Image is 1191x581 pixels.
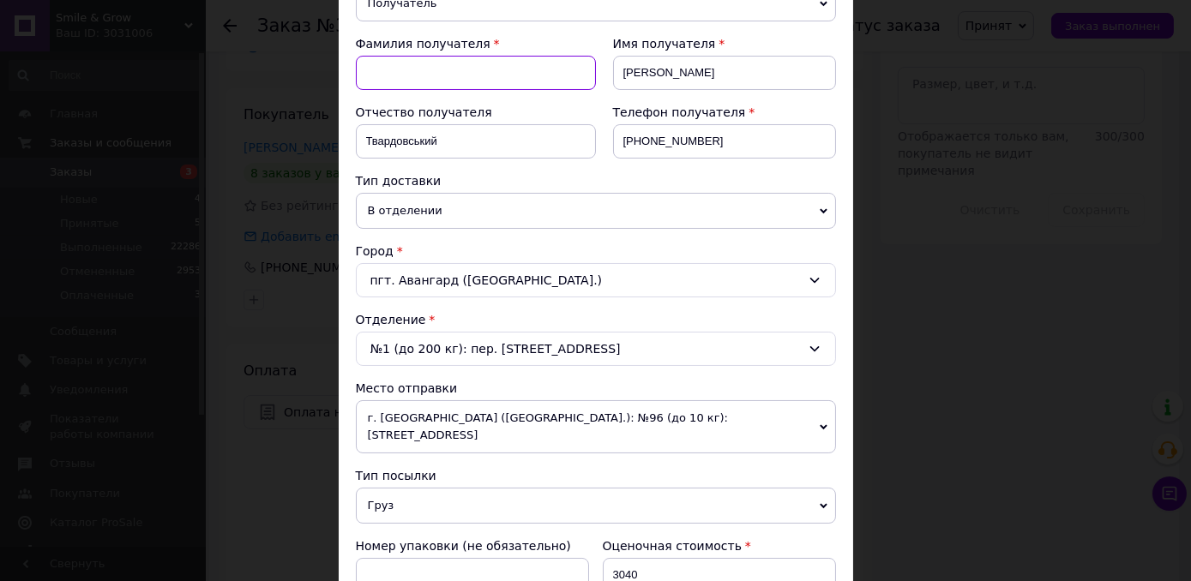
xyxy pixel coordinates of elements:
span: Телефон получателя [613,105,746,119]
span: Фамилия получателя [356,37,490,51]
span: Имя получателя [613,37,716,51]
span: Отчество получателя [356,105,492,119]
div: Оценочная стоимость [603,537,836,554]
span: г. [GEOGRAPHIC_DATA] ([GEOGRAPHIC_DATA].): №96 (до 10 кг): [STREET_ADDRESS] [356,400,836,453]
div: Номер упаковки (не обязательно) [356,537,589,554]
input: +380 [613,124,836,159]
span: Место отправки [356,381,458,395]
div: Город [356,243,836,260]
div: пгт. Авангард ([GEOGRAPHIC_DATA].) [356,263,836,297]
div: Отделение [356,311,836,328]
span: Тип доставки [356,174,442,188]
div: №1 (до 200 кг): пер. [STREET_ADDRESS] [356,332,836,366]
span: Тип посылки [356,469,436,482]
span: В отделении [356,193,836,229]
span: Груз [356,488,836,524]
